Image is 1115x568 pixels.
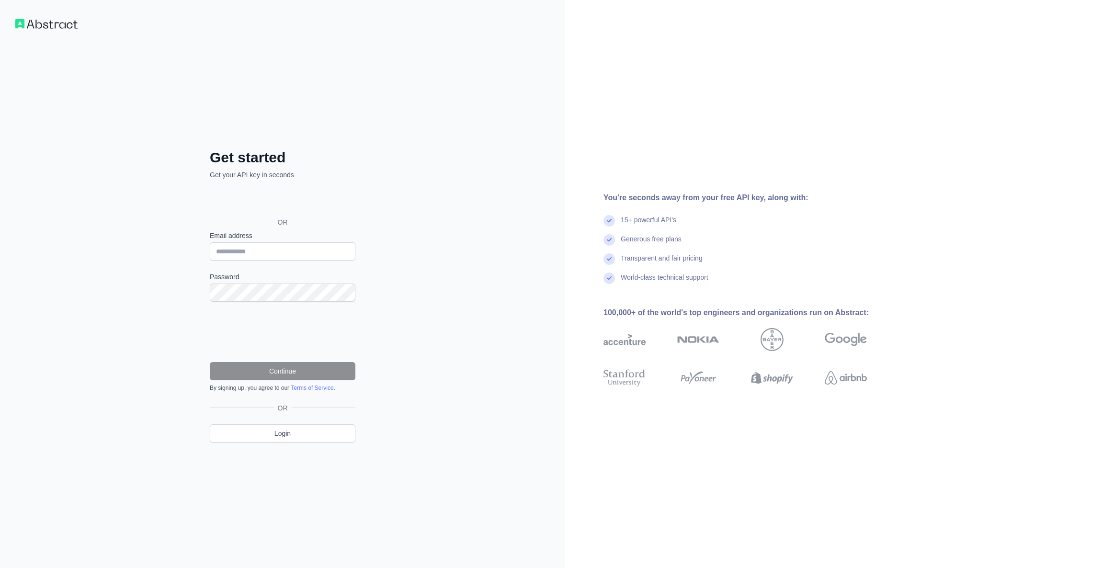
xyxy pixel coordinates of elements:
[603,215,615,227] img: check mark
[270,217,296,227] span: OR
[603,253,615,265] img: check mark
[15,19,78,29] img: Workflow
[205,190,358,211] iframe: Sign in with Google Button
[210,272,355,282] label: Password
[825,328,867,351] img: google
[210,424,355,443] a: Login
[210,313,355,351] iframe: reCAPTCHA
[291,385,333,391] a: Terms of Service
[210,231,355,240] label: Email address
[751,367,793,388] img: shopify
[825,367,867,388] img: airbnb
[210,384,355,392] div: By signing up, you agree to our .
[621,234,682,253] div: Generous free plans
[603,234,615,246] img: check mark
[603,367,646,388] img: stanford university
[210,362,355,380] button: Continue
[603,328,646,351] img: accenture
[761,328,784,351] img: bayer
[677,367,719,388] img: payoneer
[621,215,676,234] div: 15+ powerful API's
[677,328,719,351] img: nokia
[621,253,703,273] div: Transparent and fair pricing
[603,307,898,318] div: 100,000+ of the world's top engineers and organizations run on Abstract:
[210,170,355,180] p: Get your API key in seconds
[621,273,708,292] div: World-class technical support
[603,192,898,204] div: You're seconds away from your free API key, along with:
[274,403,292,413] span: OR
[210,149,355,166] h2: Get started
[603,273,615,284] img: check mark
